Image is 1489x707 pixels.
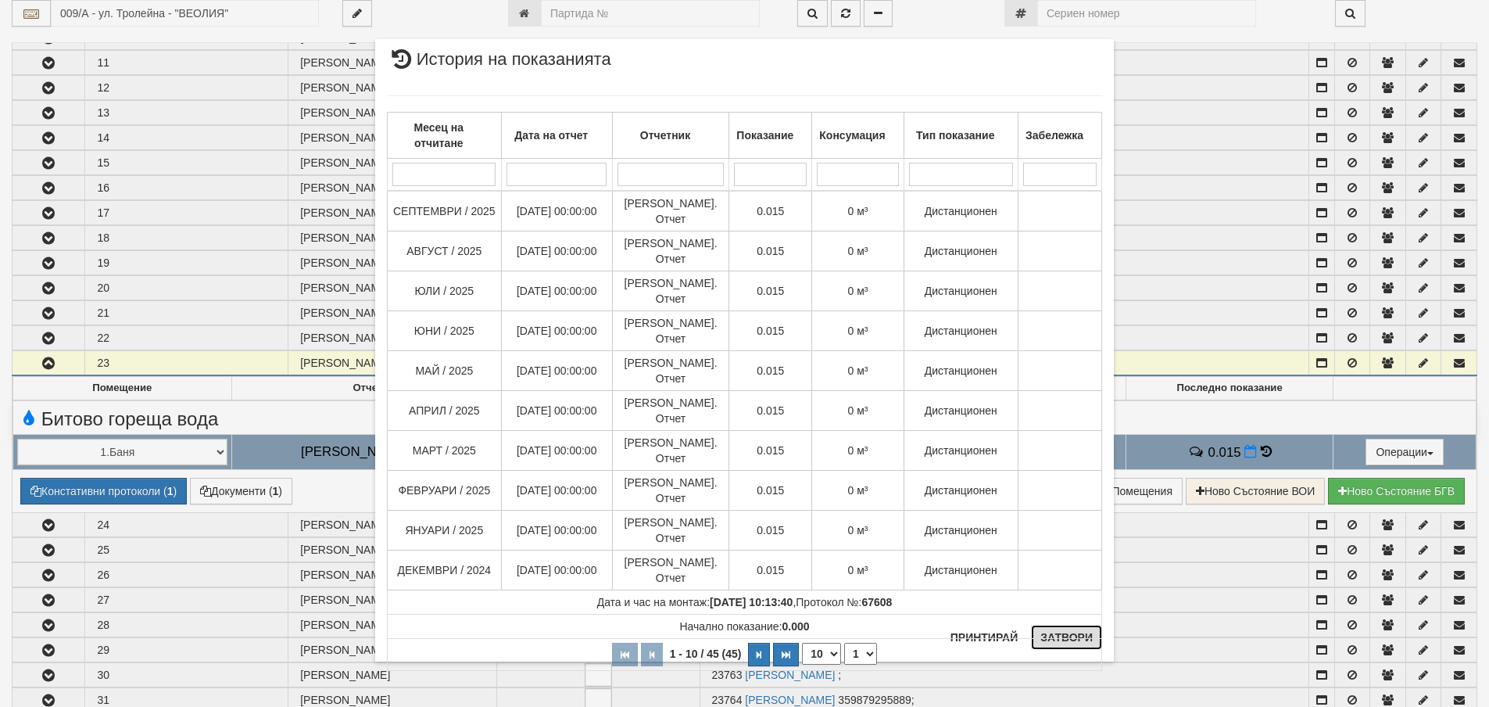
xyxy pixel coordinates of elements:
[757,325,784,337] span: 0.015
[757,484,784,497] span: 0.015
[847,245,868,257] span: 0 м³
[904,351,1018,391] td: Дистанционен
[904,271,1018,311] td: Дистанционен
[612,643,638,666] button: Първа страница
[904,113,1018,159] th: Тип показание: No sort applied, activate to apply an ascending sort
[729,113,812,159] th: Показание: No sort applied, activate to apply an ascending sort
[388,511,502,551] td: ЯНУАРИ / 2025
[501,113,612,159] th: Дата на отчет: No sort applied, activate to apply an ascending sort
[757,205,784,217] span: 0.015
[612,231,729,271] td: [PERSON_NAME]. Отчет
[501,431,612,471] td: [DATE] 00:00:00
[641,643,663,666] button: Предишна страница
[847,564,868,576] span: 0 м³
[757,245,784,257] span: 0.015
[679,620,809,633] span: Начално показание:
[514,129,588,142] b: Дата на отчет
[819,129,885,142] b: Консумация
[387,51,611,80] span: История на показанията
[904,391,1018,431] td: Дистанционен
[612,351,729,391] td: [PERSON_NAME]. Отчет
[802,643,841,665] select: Брой редове на страница
[501,391,612,431] td: [DATE] 00:00:00
[501,471,612,511] td: [DATE] 00:00:00
[757,524,784,537] span: 0.015
[388,391,502,431] td: АПРИЛ / 2025
[388,431,502,471] td: МАРТ / 2025
[612,391,729,431] td: [PERSON_NAME]. Отчет
[501,511,612,551] td: [DATE] 00:00:00
[597,596,793,608] span: Дата и час на монтаж:
[748,643,770,666] button: Следваща страница
[388,351,502,391] td: МАЙ / 2025
[904,311,1018,351] td: Дистанционен
[757,444,784,457] span: 0.015
[847,404,868,417] span: 0 м³
[796,596,892,608] span: Протокол №:
[414,121,464,149] b: Месец на отчитане
[847,524,868,537] span: 0 м³
[388,311,502,351] td: ЮНИ / 2025
[782,620,810,633] strong: 0.000
[501,311,612,351] td: [DATE] 00:00:00
[666,648,746,660] span: 1 - 10 / 45 (45)
[501,231,612,271] td: [DATE] 00:00:00
[388,471,502,511] td: ФЕВРУАРИ / 2025
[757,564,784,576] span: 0.015
[710,596,793,608] strong: [DATE] 10:13:40
[612,311,729,351] td: [PERSON_NAME]. Отчет
[612,271,729,311] td: [PERSON_NAME]. Отчет
[861,596,892,608] strong: 67608
[773,643,799,666] button: Последна страница
[757,285,784,297] span: 0.015
[736,129,793,142] b: Показание
[612,511,729,551] td: [PERSON_NAME]. Отчет
[612,471,729,511] td: [PERSON_NAME]. Отчет
[812,113,904,159] th: Консумация: No sort applied, activate to apply an ascending sort
[612,113,729,159] th: Отчетник: No sort applied, activate to apply an ascending sort
[388,231,502,271] td: АВГУСТ / 2025
[388,551,502,590] td: ДЕКЕМВРИ / 2024
[904,551,1018,590] td: Дистанционен
[612,431,729,471] td: [PERSON_NAME]. Отчет
[844,643,877,665] select: Страница номер
[388,113,502,159] th: Месец на отчитане: No sort applied, activate to apply an ascending sort
[501,191,612,231] td: [DATE] 00:00:00
[501,271,612,311] td: [DATE] 00:00:00
[388,271,502,311] td: ЮЛИ / 2025
[916,129,994,142] b: Тип показание
[847,484,868,497] span: 0 м³
[904,471,1018,511] td: Дистанционен
[904,511,1018,551] td: Дистанционен
[847,205,868,217] span: 0 м³
[640,129,690,142] b: Отчетник
[501,351,612,391] td: [DATE] 00:00:00
[904,431,1018,471] td: Дистанционен
[1018,113,1101,159] th: Забележка: No sort applied, activate to apply an ascending sort
[757,364,784,377] span: 0.015
[904,191,1018,231] td: Дистанционен
[847,325,868,337] span: 0 м³
[612,551,729,590] td: [PERSON_NAME]. Отчет
[847,285,868,297] span: 0 м³
[757,404,784,417] span: 0.015
[388,191,502,231] td: СЕПТЕМВРИ / 2025
[847,364,868,377] span: 0 м³
[501,551,612,590] td: [DATE] 00:00:00
[388,590,1102,615] td: ,
[612,191,729,231] td: [PERSON_NAME]. Отчет
[1025,129,1083,142] b: Забележка
[904,231,1018,271] td: Дистанционен
[847,444,868,457] span: 0 м³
